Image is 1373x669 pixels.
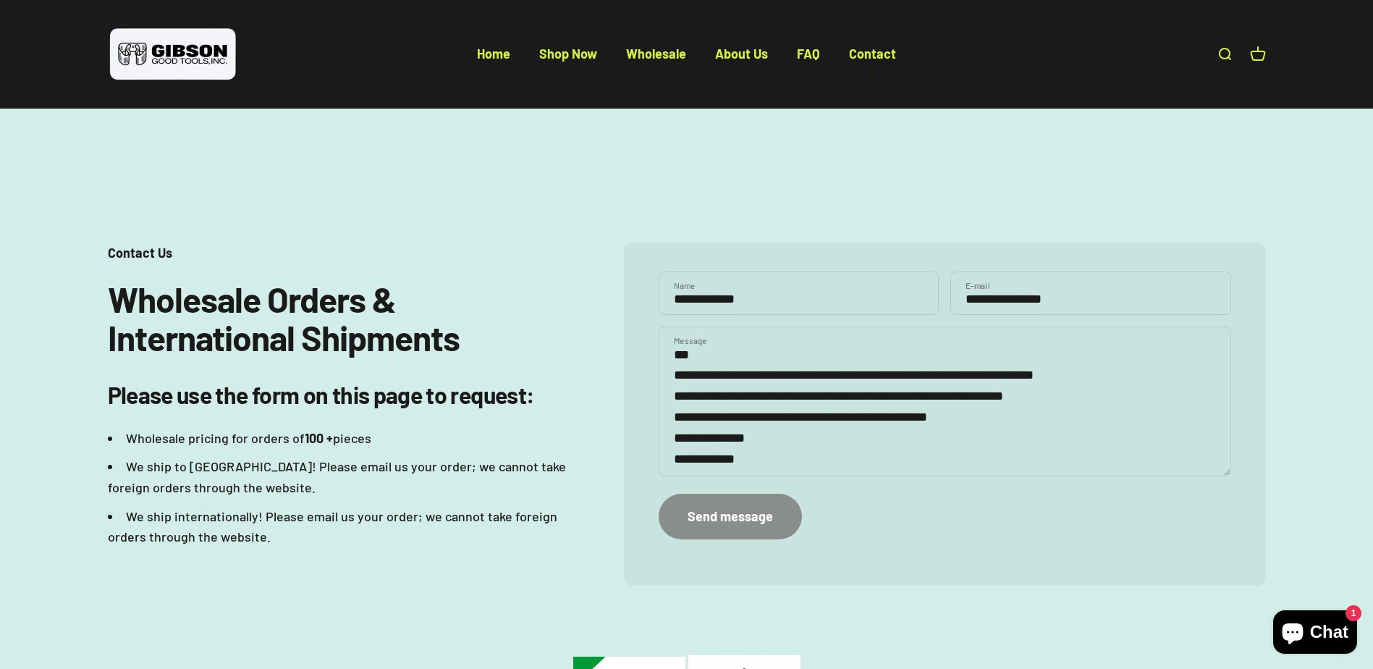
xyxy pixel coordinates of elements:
a: Wholesale [626,46,686,62]
div: Send message [688,506,773,527]
p: Contact Us [108,243,566,264]
li: Wholesale pricing for orders of pieces [108,428,566,449]
button: Send message [659,494,802,539]
inbox-online-store-chat: Shopify online store chat [1269,610,1361,657]
li: We ship internationally! Please email us your order; we cannot take foreign orders through the we... [108,506,566,548]
li: We ship to [GEOGRAPHIC_DATA]! Please email us your order; we cannot take foreign orders through t... [108,456,566,498]
h4: Please use the form on this page to request: [108,380,566,411]
h2: Wholesale Orders & International Shipments [108,280,566,357]
a: Home [477,46,510,62]
a: Shop Now [539,46,597,62]
strong: 100 + [305,430,333,446]
a: FAQ [797,46,820,62]
a: About Us [715,46,768,62]
a: Contact [849,46,896,62]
